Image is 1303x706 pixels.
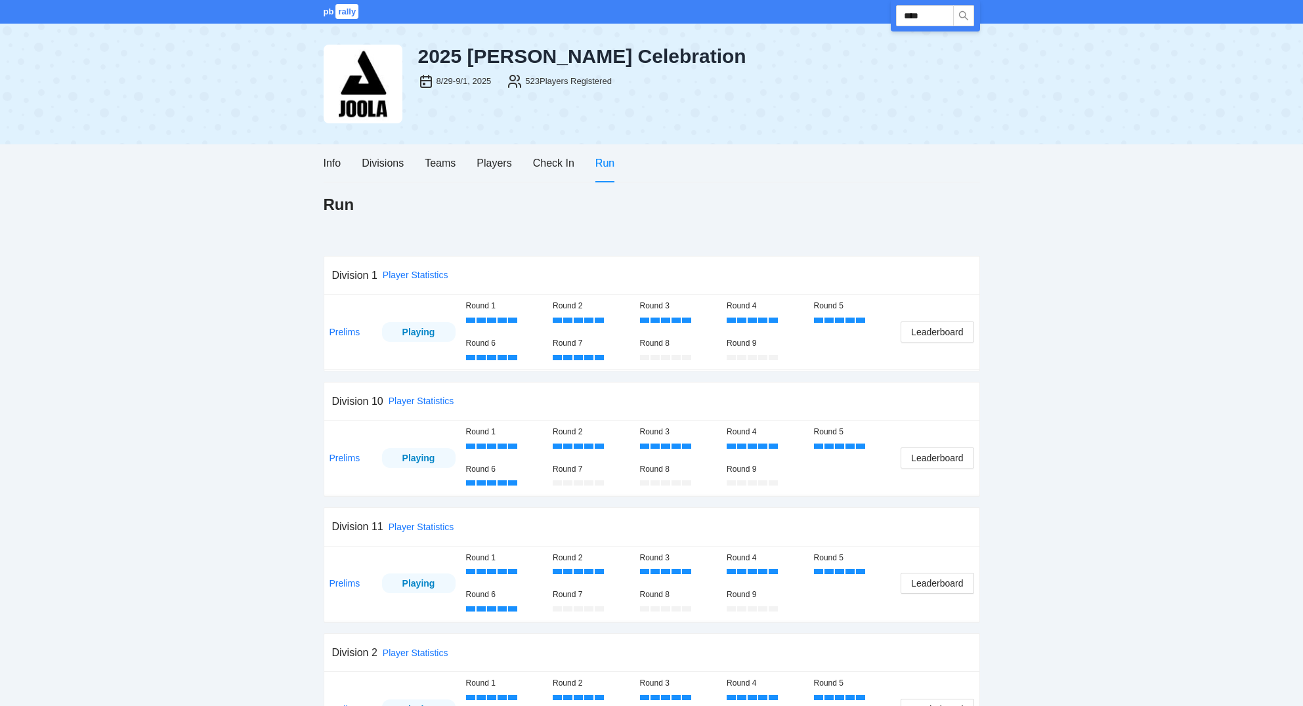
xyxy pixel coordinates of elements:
div: Round 5 [814,677,891,690]
button: Leaderboard [901,573,973,594]
div: Round 7 [553,589,630,601]
div: 523 Players Registered [525,75,612,88]
div: Round 1 [466,300,543,312]
div: 2025 [PERSON_NAME] Celebration [418,45,980,68]
div: Players [477,155,511,171]
span: Leaderboard [911,325,963,339]
div: Division 11 [332,518,383,535]
div: Division 2 [332,644,377,661]
a: Prelims [330,453,360,463]
div: Round 6 [466,463,543,476]
div: Division 1 [332,267,377,283]
div: Round 4 [727,300,803,312]
div: Round 9 [727,337,803,350]
a: Prelims [330,578,360,589]
div: Round 4 [727,677,803,690]
span: rally [335,4,358,19]
a: pbrally [324,7,361,16]
button: Leaderboard [901,322,973,343]
div: Round 1 [466,426,543,438]
span: Leaderboard [911,576,963,591]
div: Check In [533,155,574,171]
div: Round 5 [814,552,891,564]
a: Player Statistics [383,270,448,280]
button: search [953,5,974,26]
div: Playing [392,576,446,591]
div: Round 2 [553,426,630,438]
div: Round 7 [553,337,630,350]
div: Round 9 [727,463,803,476]
div: Round 2 [553,300,630,312]
img: joola-black.png [324,45,402,123]
div: Division 10 [332,393,383,409]
div: Round 6 [466,337,543,350]
div: Run [595,155,614,171]
div: Playing [392,451,446,465]
div: Teams [425,155,456,171]
div: Info [324,155,341,171]
h1: Run [324,194,354,215]
div: Round 8 [640,337,717,350]
div: Round 8 [640,463,717,476]
div: 8/29-9/1, 2025 [437,75,492,88]
a: Prelims [330,327,360,337]
div: Round 9 [727,589,803,601]
div: Round 4 [727,552,803,564]
div: Round 7 [553,463,630,476]
div: Round 6 [466,589,543,601]
span: Leaderboard [911,451,963,465]
div: Playing [392,325,446,339]
div: Round 2 [553,552,630,564]
div: Round 5 [814,426,891,438]
div: Round 2 [553,677,630,690]
div: Round 5 [814,300,891,312]
button: Leaderboard [901,447,973,468]
a: Player Statistics [389,522,454,532]
div: Round 3 [640,426,717,438]
span: pb [324,7,334,16]
div: Divisions [362,155,404,171]
a: Player Statistics [389,396,454,406]
div: Round 1 [466,552,543,564]
div: Round 4 [727,426,803,438]
div: Round 1 [466,677,543,690]
div: Round 3 [640,552,717,564]
span: search [954,10,973,21]
div: Round 3 [640,300,717,312]
a: Player Statistics [383,648,448,658]
div: Round 3 [640,677,717,690]
div: Round 8 [640,589,717,601]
